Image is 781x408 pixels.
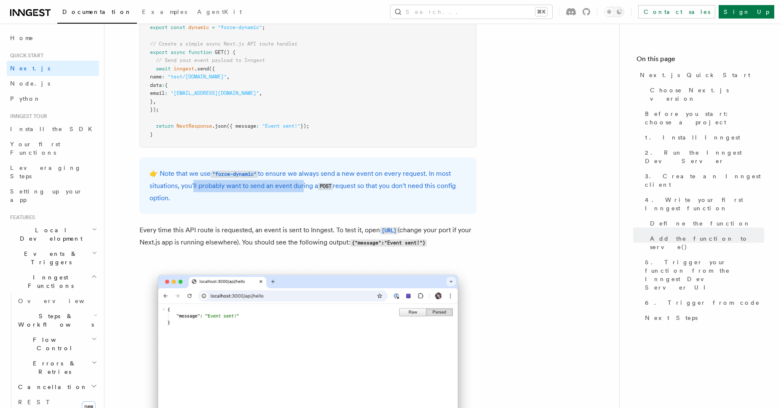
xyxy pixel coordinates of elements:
[139,224,476,249] p: Every time this API route is requested, an event is sent to Inngest. To test it, open (change you...
[7,226,92,243] span: Local Development
[137,3,192,23] a: Examples
[150,90,165,96] span: email
[15,312,94,329] span: Steps & Workflows
[15,383,88,391] span: Cancellation
[162,82,165,88] span: :
[7,270,99,293] button: Inngest Functions
[10,188,83,203] span: Setting up your app
[642,295,764,310] a: 6. Trigger from code
[262,123,300,129] span: "Event sent!"
[645,110,764,126] span: Before you start: choose a project
[57,3,137,24] a: Documentation
[211,171,258,178] code: "force-dynamic"
[150,99,153,105] span: }
[212,24,215,30] span: =
[192,3,247,23] a: AgentKit
[647,231,764,255] a: Add the function to serve()
[7,121,99,137] a: Install the SDK
[150,132,153,137] span: }
[7,246,99,270] button: Events & Triggers
[7,214,35,221] span: Features
[188,49,212,55] span: function
[212,123,227,129] span: .json
[7,91,99,106] a: Python
[642,310,764,325] a: Next Steps
[162,74,165,80] span: :
[10,164,81,180] span: Leveraging Steps
[650,219,751,228] span: Define the function
[142,8,187,15] span: Examples
[150,168,466,204] p: 👉 Note that we use to ensure we always send a new event on every request. In most situations, you...
[318,183,333,190] code: POST
[7,184,99,207] a: Setting up your app
[638,5,715,19] a: Contact sales
[156,66,171,72] span: await
[215,49,224,55] span: GET
[642,255,764,295] a: 5. Trigger your function from the Inngest Dev Server UI
[7,76,99,91] a: Node.js
[642,192,764,216] a: 4. Write your first Inngest function
[645,298,760,307] span: 6. Trigger from code
[15,293,99,309] a: Overview
[640,71,750,79] span: Next.js Quick Start
[642,145,764,169] a: 2. Run the Inngest Dev Server
[7,223,99,246] button: Local Development
[15,336,91,352] span: Flow Control
[165,82,168,88] span: {
[10,126,97,132] span: Install the SDK
[150,41,297,47] span: // Create a simple async Next.js API route handler
[150,82,162,88] span: data
[645,196,764,212] span: 4. Write your first Inngest function
[10,65,50,72] span: Next.js
[218,24,262,30] span: "force-dynamic"
[171,49,185,55] span: async
[7,61,99,76] a: Next.js
[188,24,209,30] span: dynamic
[300,123,309,129] span: });
[380,227,398,234] code: [URL]
[156,123,174,129] span: return
[645,258,764,292] span: 5. Trigger your function from the Inngest Dev Server UI
[150,107,159,113] span: });
[171,24,185,30] span: const
[227,74,230,80] span: ,
[15,309,99,332] button: Steps & Workflows
[15,379,99,395] button: Cancellation
[197,8,242,15] span: AgentKit
[380,226,398,234] a: [URL]
[177,123,212,129] span: NextResponse
[10,80,50,87] span: Node.js
[209,66,215,72] span: ({
[227,123,256,129] span: ({ message
[642,106,764,130] a: Before you start: choose a project
[10,141,60,156] span: Your first Functions
[150,24,168,30] span: export
[15,356,99,379] button: Errors & Retries
[7,52,43,59] span: Quick start
[637,54,764,67] h4: On this page
[647,216,764,231] a: Define the function
[719,5,774,19] a: Sign Up
[7,30,99,46] a: Home
[10,34,34,42] span: Home
[262,24,265,30] span: ;
[211,169,258,177] a: "force-dynamic"
[7,250,92,266] span: Events & Triggers
[650,86,764,103] span: Choose Next.js version
[174,66,194,72] span: inngest
[642,169,764,192] a: 3. Create an Inngest client
[168,74,227,80] span: "test/[DOMAIN_NAME]"
[350,239,427,247] code: {"message":"Event sent!"}
[18,298,105,304] span: Overview
[150,49,168,55] span: export
[62,8,132,15] span: Documentation
[645,314,698,322] span: Next Steps
[637,67,764,83] a: Next.js Quick Start
[259,90,262,96] span: ,
[165,90,168,96] span: :
[15,332,99,356] button: Flow Control
[642,130,764,145] a: 1. Install Inngest
[7,113,47,120] span: Inngest tour
[194,66,209,72] span: .send
[604,7,624,17] button: Toggle dark mode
